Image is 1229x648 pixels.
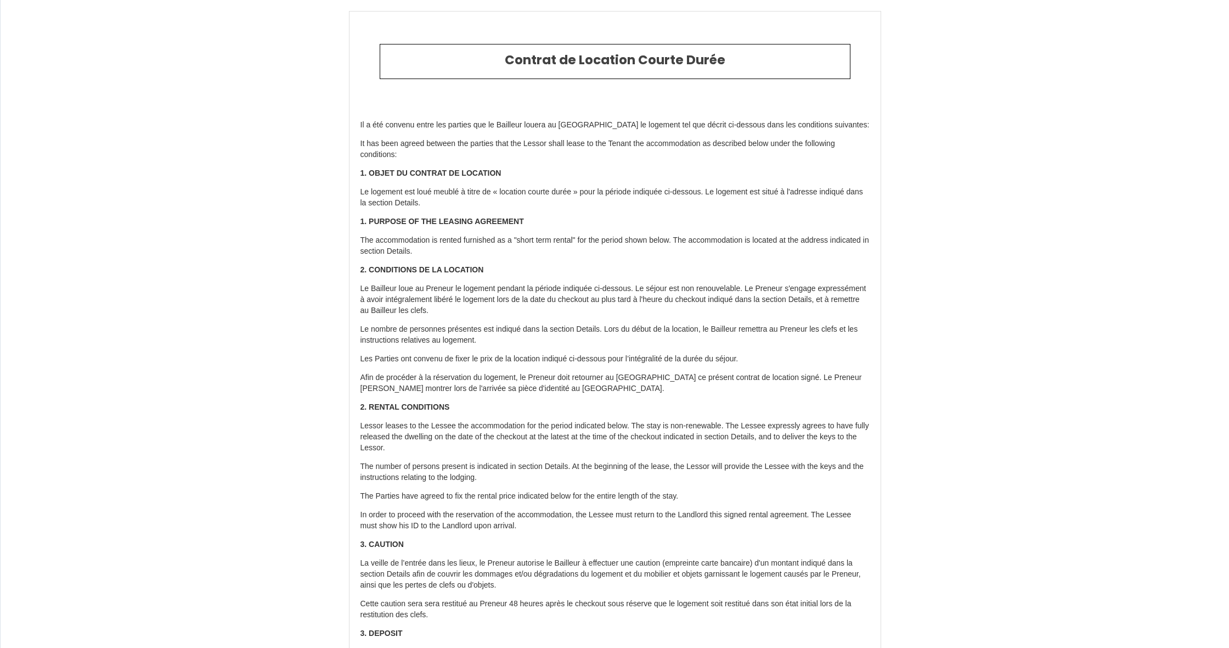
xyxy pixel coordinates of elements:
[360,510,870,532] p: In order to proceed with the reservation of the accommodation, the Lessee must return to the Land...
[360,372,870,394] p: Afin de procéder à la réservation du logement, le Preneur doit retourner au [GEOGRAPHIC_DATA] ce ...
[360,217,524,226] strong: 1. PURPOSE OF THE LEASING AGREEMENT
[360,403,450,411] strong: 2. RENTAL CONDITIONS
[360,265,484,274] strong: 2. CONDITIONS DE LA LOCATION
[360,138,870,160] p: It has been agreed between the parties that the Lessor shall lease to the Tenant the accommodatio...
[360,120,870,131] p: Il a été convenu entre les parties que le Bailleur louera au [GEOGRAPHIC_DATA] le logement tel qu...
[360,187,870,209] p: Le logement est loué meublé à titre de « location courte durée » pour la période indiquée ci-dess...
[360,558,870,591] p: La veille de l’entrée dans les lieux, le Preneur autorise le Bailleur à effectuer une caution (em...
[360,461,870,483] p: The number of persons present is indicated in section Details. At the beginning of the lease, the...
[360,169,501,177] strong: 1. OBJET DU CONTRAT DE LOCATION
[360,540,404,549] strong: 3. CAUTION
[360,599,870,621] p: Cette caution sera sera restitué au Preneur 48 heures après le checkout sous réserve que le logem...
[388,53,842,68] h2: Contrat de Location Courte Durée
[360,421,870,454] p: Lessor leases to the Lessee the accommodation for the period indicated below. The stay is non-ren...
[360,324,870,346] p: Le nombre de personnes présentes est indiqué dans la section Details. Lors du début de la locatio...
[360,629,403,638] strong: 3. DEPOSIT
[360,354,870,365] p: Les Parties ont convenu de fixer le prix de la location indiqué ci-dessous pour l’intégralité de ...
[360,491,870,502] p: The Parties have agreed to fix the rental price indicated below for the entire length of the stay.
[360,235,870,257] p: The accommodation is rented furnished as a "short term rental" for the period shown below. The ac...
[360,283,870,316] p: Le Bailleur loue au Preneur le logement pendant la période indiquée ci-dessous. Le séjour est non...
